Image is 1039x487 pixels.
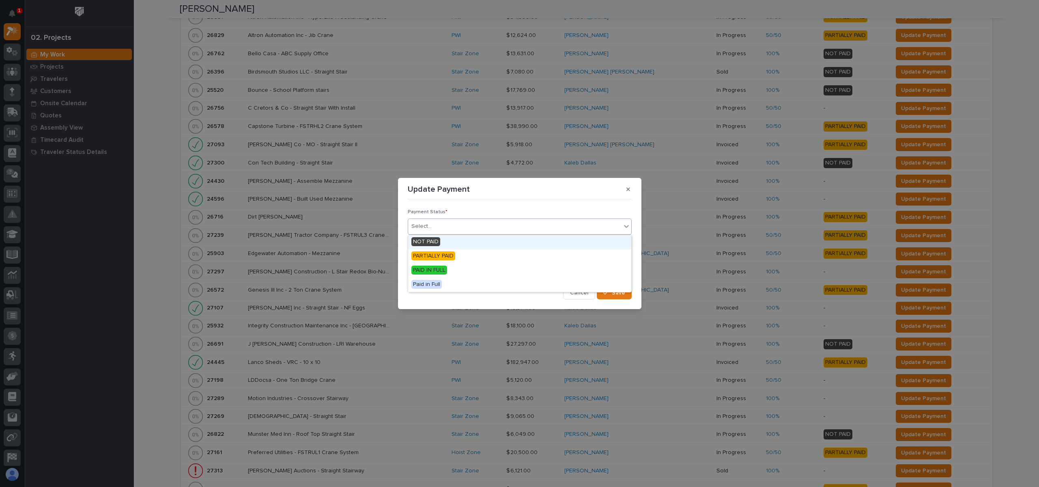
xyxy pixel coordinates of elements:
button: Save [597,286,631,299]
div: PARTIALLY PAID [408,249,631,264]
span: PAID IN FULL [411,266,447,275]
span: Paid in Full [411,280,442,289]
span: PARTIALLY PAID [411,251,455,260]
div: Paid in Full [408,278,631,292]
div: NOT PAID [408,235,631,249]
span: Payment Status [408,210,447,214]
span: Cancel [570,289,588,297]
button: Cancel [563,286,595,299]
p: Update Payment [408,184,470,194]
div: PAID IN FULL [408,264,631,278]
div: Select... [411,222,432,231]
span: NOT PAID [411,237,440,246]
span: Save [612,289,625,297]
